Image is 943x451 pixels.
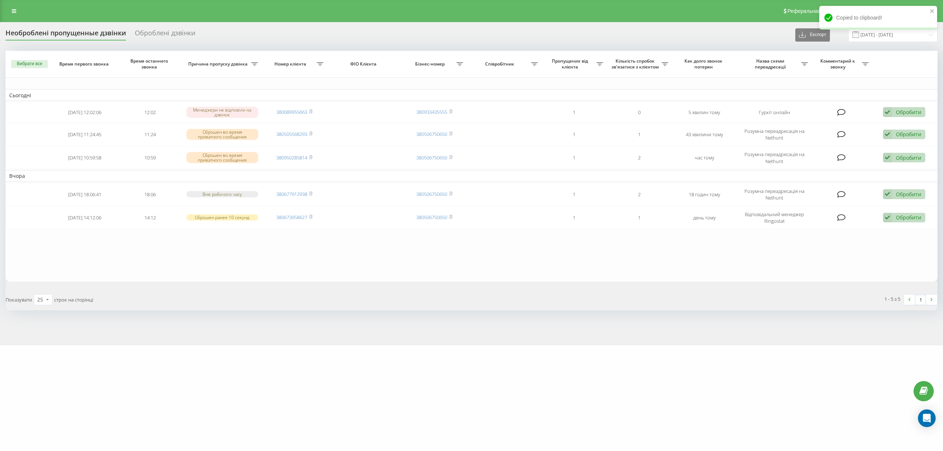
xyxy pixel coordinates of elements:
div: Copied to clipboard! [819,6,937,29]
font: [DATE] 18:06:41 [68,191,101,198]
font: Співробітник [485,61,514,67]
font: Вчора [9,173,25,180]
font: Бізнес-номер [415,61,445,67]
a: 380933435555 [416,109,447,115]
font: [DATE] 11:24:45 [68,131,101,138]
font: 1 [638,214,641,221]
font: Гуркіт онлайн [759,109,790,116]
font: час тому [695,155,714,161]
font: 1 [638,131,641,138]
a: 380506750650 [416,214,447,221]
font: 18:06 [144,191,156,198]
font: Розумна переадресація на Nethunt [744,128,804,141]
font: Время первого звонка [59,61,109,67]
font: Вибрати все [17,61,42,66]
a: 380506750650 [416,191,447,197]
font: 14:12 [144,214,156,221]
font: 2 [638,191,641,198]
font: Обробити [896,131,921,138]
font: [DATE] 10:59:58 [68,155,101,161]
font: Причина пропуску дзвінка [188,61,248,67]
font: Пропущених від клієнта [552,58,588,70]
font: Експорт [810,32,826,37]
font: Назва схеми переадресації [755,58,786,70]
font: строк на сторінці [54,296,93,303]
font: Номер клієнта [274,61,306,67]
font: Сброшен во время приватного сообщения [198,152,246,163]
font: Как долго звонок потерян [684,58,722,70]
font: 18 годин тому [689,191,720,198]
font: Обробити [896,214,921,221]
button: Вибрати все [11,60,48,68]
font: 0 [638,109,641,116]
font: 12:02 [144,109,156,116]
font: 1 - 5 з 5 [884,296,900,302]
font: Показувати [6,296,32,303]
font: 1 [573,155,575,161]
font: день тому [693,214,716,221]
font: Реферальная программа [788,8,848,14]
font: 1 [919,296,922,303]
font: 1 [573,191,575,198]
a: 380673958627 [276,214,307,221]
font: 1 [573,109,575,116]
a: 380950285814 [276,154,307,161]
button: close [930,8,935,15]
font: [DATE] 14:12:06 [68,214,101,221]
font: 1 [573,131,575,138]
font: Сброшен во время приватного сообщения [198,129,246,140]
font: 43 хвилини тому [686,131,723,138]
font: Кількість спробок зв'язатися з клієнтом [611,58,659,70]
div: Відкрити Intercom Messenger [918,409,936,427]
a: 380677912938 [276,191,307,197]
font: Оброблені дзвінки [135,28,195,37]
a: 380506750650 [416,131,447,137]
font: Сьогодні [9,92,31,99]
a: 380689955663 [276,109,307,115]
font: Розумна переадресація на Nethunt [744,151,804,164]
font: 1 [573,214,575,221]
font: Комментарий к звонку [820,58,855,70]
font: Відповідальний менеджер Ringostat [745,211,804,224]
font: Необроблені пропущенные дзвінки [6,28,126,37]
font: 2 [638,155,641,161]
font: 11:24 [144,131,156,138]
font: Время останнего звонка [130,58,168,70]
font: ФІО Клієнта [350,61,376,67]
font: Менеджери не відповіли на дзвінок [193,107,251,118]
font: Вне робочого часу [203,191,242,197]
a: 380506750650 [416,154,447,161]
font: 10:59 [144,155,156,161]
font: 5 хвилин тому [688,109,720,116]
font: [DATE] 12:02:06 [68,109,101,116]
font: Обробити [896,154,921,161]
font: Обробити [896,109,921,116]
font: 25 [37,296,43,303]
font: Розумна переадресація на Nethunt [744,188,804,201]
font: Обробити [896,191,921,198]
button: Експорт [795,28,830,42]
font: Сброшен ранее 10 секунд [195,214,249,221]
a: 380505568293 [276,131,307,137]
